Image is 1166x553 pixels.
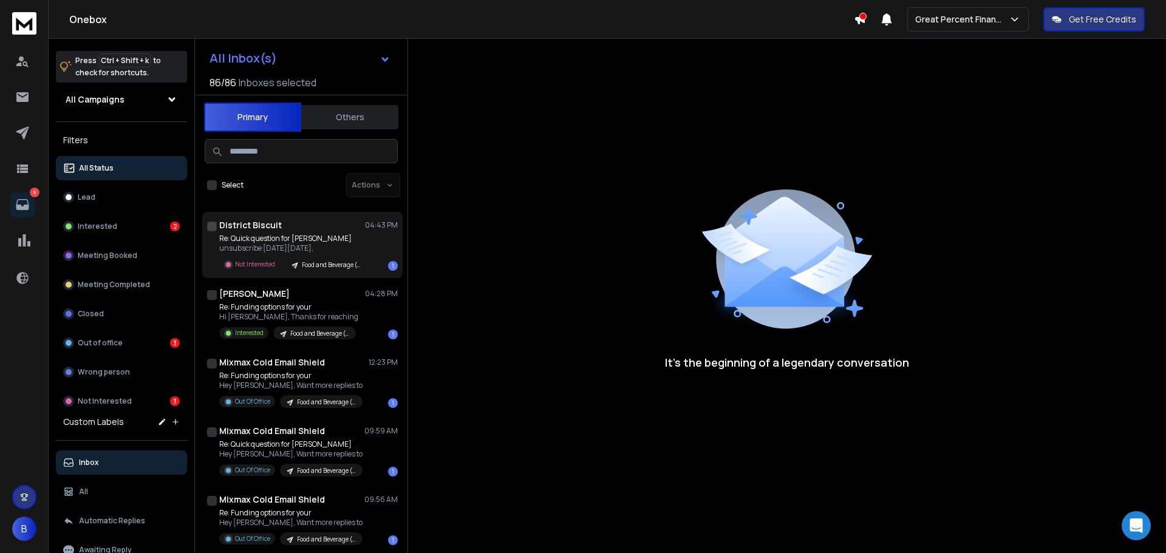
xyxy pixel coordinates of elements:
p: Re: Quick question for [PERSON_NAME] [219,439,363,449]
div: 1 [388,535,398,545]
p: Great Percent Finance [915,13,1009,25]
p: Not Interested [78,396,132,406]
h1: Onebox [69,12,854,27]
p: Out Of Office [235,397,270,406]
button: Wrong person [56,360,187,384]
p: 09:59 AM [364,426,398,436]
p: It’s the beginning of a legendary conversation [665,354,909,371]
p: 04:28 PM [365,289,398,299]
p: Food and Beverage (General) - [DATE] [290,329,349,338]
p: Re: Funding options for your [219,371,363,381]
p: Hey [PERSON_NAME], Want more replies to [219,381,363,390]
h1: Mixmax Cold Email Shield [219,356,325,368]
button: All Inbox(s) [200,46,400,70]
p: Food and Beverage (General) - [DATE] [297,466,355,475]
button: B [12,517,36,541]
p: Re: Quick question for [PERSON_NAME] [219,234,365,243]
button: Out of office3 [56,331,187,355]
button: Meeting Booked [56,243,187,268]
p: Lead [78,192,95,202]
div: 3 [170,338,180,348]
h1: Mixmax Cold Email Shield [219,425,325,437]
p: Interested [235,328,264,338]
p: Press to check for shortcuts. [75,55,161,79]
h3: Inboxes selected [239,75,316,90]
p: Re: Funding options for your [219,302,358,312]
p: Food and Beverage (General) - [DATE] [302,260,360,270]
p: All [79,487,88,497]
p: Out of office [78,338,123,348]
p: Interested [78,222,117,231]
button: Automatic Replies [56,509,187,533]
h1: All Inbox(s) [210,52,277,64]
p: Food and Beverage (General) - [DATE] [297,535,355,544]
p: Hey [PERSON_NAME], Want more replies to [219,449,363,459]
p: 12:23 PM [369,358,398,367]
button: All [56,480,187,504]
p: Hi [PERSON_NAME], Thanks for reaching [219,312,358,322]
p: All Status [79,163,114,173]
p: unsubscribe [DATE][DATE], [219,243,365,253]
p: 04:43 PM [365,220,398,230]
h1: District Biscuit [219,219,282,231]
h3: Custom Labels [63,416,124,428]
button: Primary [204,103,301,132]
button: Not Interested3 [56,389,187,413]
div: Open Intercom Messenger [1122,511,1151,540]
div: 3 [170,396,180,406]
p: 8 [30,188,39,197]
span: 86 / 86 [210,75,236,90]
div: 2 [170,222,180,231]
div: 1 [388,398,398,408]
p: Meeting Booked [78,251,137,260]
button: Closed [56,302,187,326]
p: Re: Funding options for your [219,508,363,518]
h1: Mixmax Cold Email Shield [219,494,325,506]
div: 1 [388,261,398,271]
p: Out Of Office [235,466,270,475]
p: Hey [PERSON_NAME], Want more replies to [219,518,363,528]
p: Get Free Credits [1069,13,1136,25]
p: Not Interested [235,260,275,269]
button: Lead [56,185,187,209]
button: Get Free Credits [1043,7,1145,32]
p: Food and Beverage (General) - [DATE] [297,398,355,407]
p: Automatic Replies [79,516,145,526]
button: All Status [56,156,187,180]
p: Closed [78,309,104,319]
a: 8 [10,192,35,217]
button: Others [301,104,398,131]
button: Meeting Completed [56,273,187,297]
span: Ctrl + Shift + k [99,53,151,67]
h1: All Campaigns [66,93,124,106]
label: Select [222,180,244,190]
div: 1 [388,467,398,477]
img: logo [12,12,36,35]
h1: [PERSON_NAME] [219,288,290,300]
p: Meeting Completed [78,280,150,290]
button: Inbox [56,450,187,475]
p: Inbox [79,458,99,467]
p: Wrong person [78,367,130,377]
div: 1 [388,330,398,339]
button: Interested2 [56,214,187,239]
p: Out Of Office [235,534,270,543]
button: All Campaigns [56,87,187,112]
h3: Filters [56,132,187,149]
p: 09:56 AM [364,495,398,504]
